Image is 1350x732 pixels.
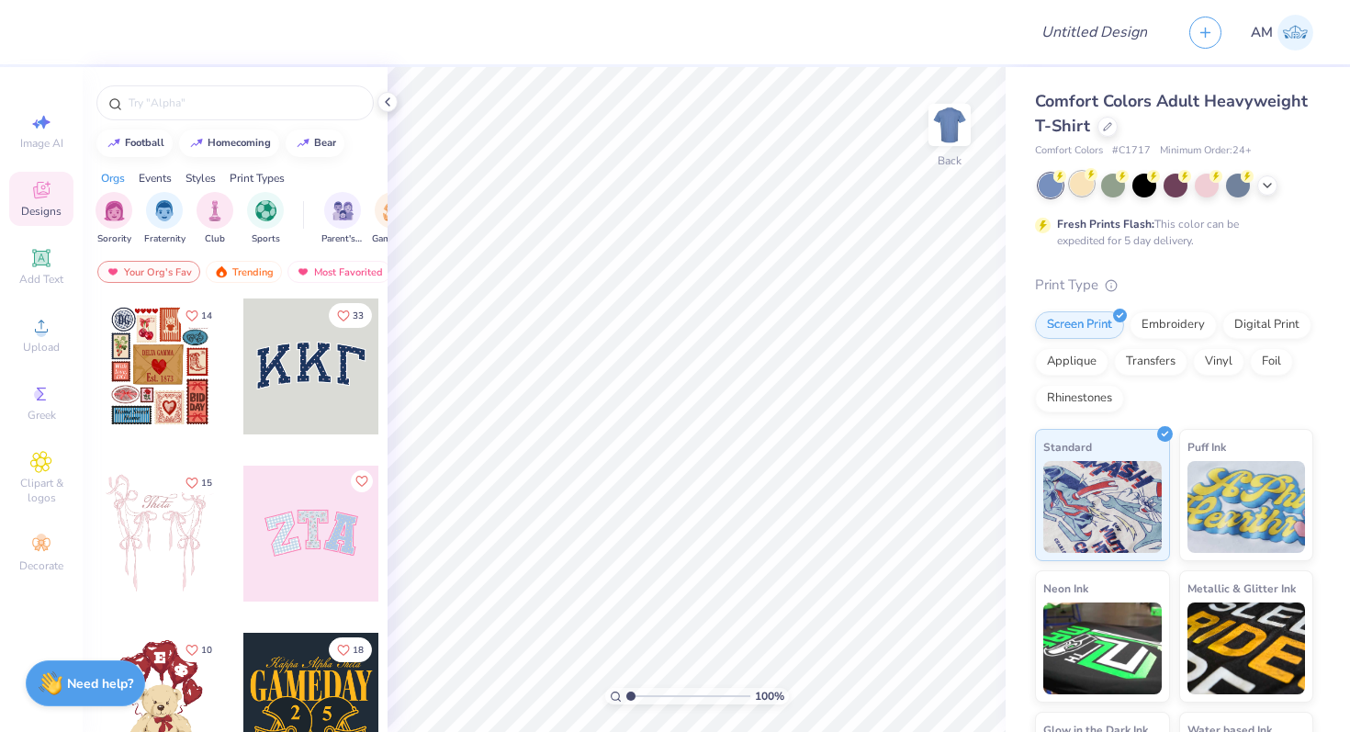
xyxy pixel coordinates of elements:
[372,192,414,246] div: filter for Game Day
[144,192,186,246] button: filter button
[230,170,285,186] div: Print Types
[1187,602,1306,694] img: Metallic & Glitter Ink
[107,138,121,149] img: trend_line.gif
[286,130,344,157] button: bear
[1035,90,1308,137] span: Comfort Colors Adult Heavyweight T-Shirt
[287,261,391,283] div: Most Favorited
[127,94,362,112] input: Try "Alpha"
[154,200,174,221] img: Fraternity Image
[197,192,233,246] div: filter for Club
[20,136,63,151] span: Image AI
[1193,348,1244,376] div: Vinyl
[1057,217,1154,231] strong: Fresh Prints Flash:
[1114,348,1187,376] div: Transfers
[314,138,336,148] div: bear
[1043,579,1088,598] span: Neon Ink
[205,200,225,221] img: Club Image
[252,232,280,246] span: Sports
[21,204,62,219] span: Designs
[177,637,220,662] button: Like
[96,192,132,246] button: filter button
[938,152,962,169] div: Back
[1187,437,1226,456] span: Puff Ink
[383,200,404,221] img: Game Day Image
[372,192,414,246] button: filter button
[125,138,164,148] div: football
[139,170,172,186] div: Events
[1251,22,1273,43] span: AM
[177,303,220,328] button: Like
[247,192,284,246] div: filter for Sports
[1251,15,1313,51] a: AM
[201,646,212,655] span: 10
[321,192,364,246] div: filter for Parent's Weekend
[205,232,225,246] span: Club
[1035,385,1124,412] div: Rhinestones
[19,272,63,287] span: Add Text
[144,192,186,246] div: filter for Fraternity
[1112,143,1151,159] span: # C1717
[201,311,212,321] span: 14
[197,192,233,246] button: filter button
[189,138,204,149] img: trend_line.gif
[247,192,284,246] button: filter button
[1130,311,1217,339] div: Embroidery
[19,558,63,573] span: Decorate
[353,646,364,655] span: 18
[1250,348,1293,376] div: Foil
[96,192,132,246] div: filter for Sorority
[1027,14,1162,51] input: Untitled Design
[1035,275,1313,296] div: Print Type
[321,232,364,246] span: Parent's Weekend
[214,265,229,278] img: trending.gif
[96,130,173,157] button: football
[179,130,279,157] button: homecoming
[351,470,373,492] button: Like
[296,138,310,149] img: trend_line.gif
[144,232,186,246] span: Fraternity
[332,200,354,221] img: Parent's Weekend Image
[255,200,276,221] img: Sports Image
[372,232,414,246] span: Game Day
[931,107,968,143] img: Back
[23,340,60,355] span: Upload
[1043,437,1092,456] span: Standard
[296,265,310,278] img: most_fav.gif
[97,261,200,283] div: Your Org's Fav
[755,688,784,704] span: 100 %
[28,408,56,422] span: Greek
[1160,143,1252,159] span: Minimum Order: 24 +
[329,303,372,328] button: Like
[1187,461,1306,553] img: Puff Ink
[9,476,73,505] span: Clipart & logos
[1035,348,1108,376] div: Applique
[1222,311,1311,339] div: Digital Print
[208,138,271,148] div: homecoming
[353,311,364,321] span: 33
[1277,15,1313,51] img: Ashanna Mae Viceo
[329,637,372,662] button: Like
[321,192,364,246] button: filter button
[104,200,125,221] img: Sorority Image
[101,170,125,186] div: Orgs
[1035,311,1124,339] div: Screen Print
[1043,461,1162,553] img: Standard
[1035,143,1103,159] span: Comfort Colors
[186,170,216,186] div: Styles
[177,470,220,495] button: Like
[97,232,131,246] span: Sorority
[201,479,212,488] span: 15
[67,675,133,693] strong: Need help?
[1043,602,1162,694] img: Neon Ink
[1187,579,1296,598] span: Metallic & Glitter Ink
[1057,216,1283,249] div: This color can be expedited for 5 day delivery.
[206,261,282,283] div: Trending
[106,265,120,278] img: most_fav.gif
